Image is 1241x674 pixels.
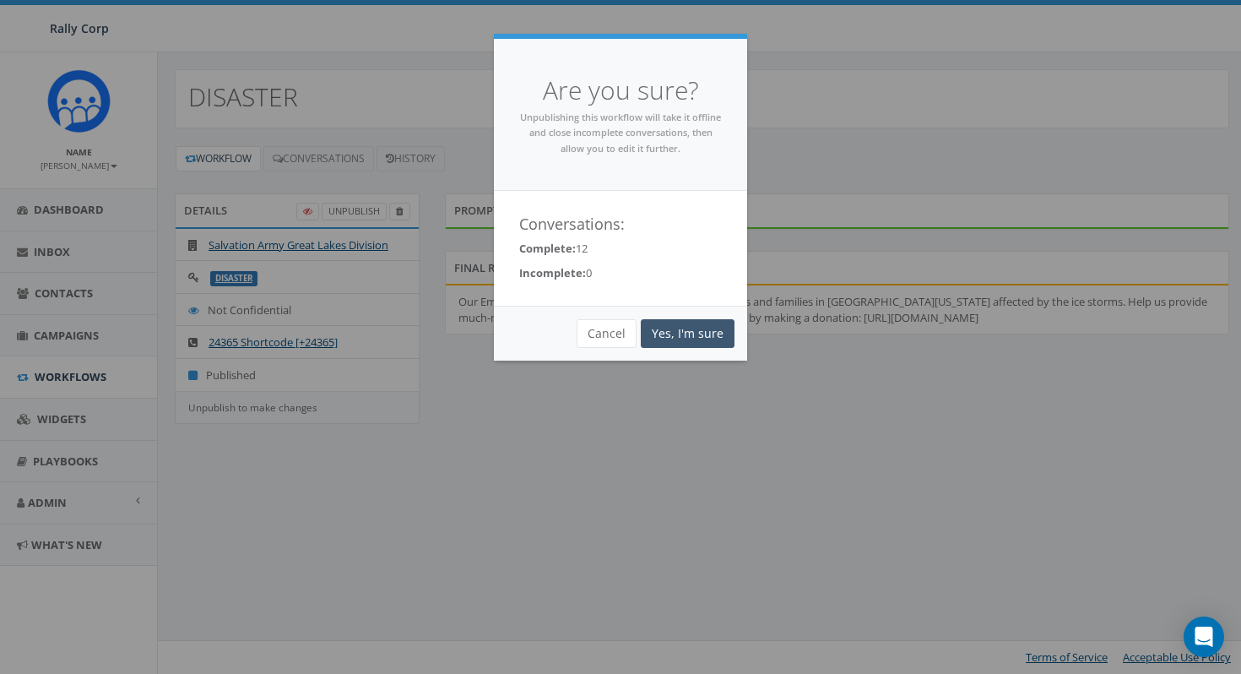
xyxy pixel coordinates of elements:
[577,319,637,348] button: Cancel
[519,73,722,109] h4: Are you sure?
[519,265,586,280] strong: Incomplete:
[519,216,722,233] h4: Conversations:
[519,241,576,256] strong: Complete:
[520,111,721,155] small: Unpublishing this workflow will take it offline and close incomplete conversations, then allow yo...
[519,241,722,257] p: 12
[519,265,722,281] p: 0
[1184,617,1224,657] div: Open Intercom Messenger
[641,319,734,348] a: Yes, I'm sure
